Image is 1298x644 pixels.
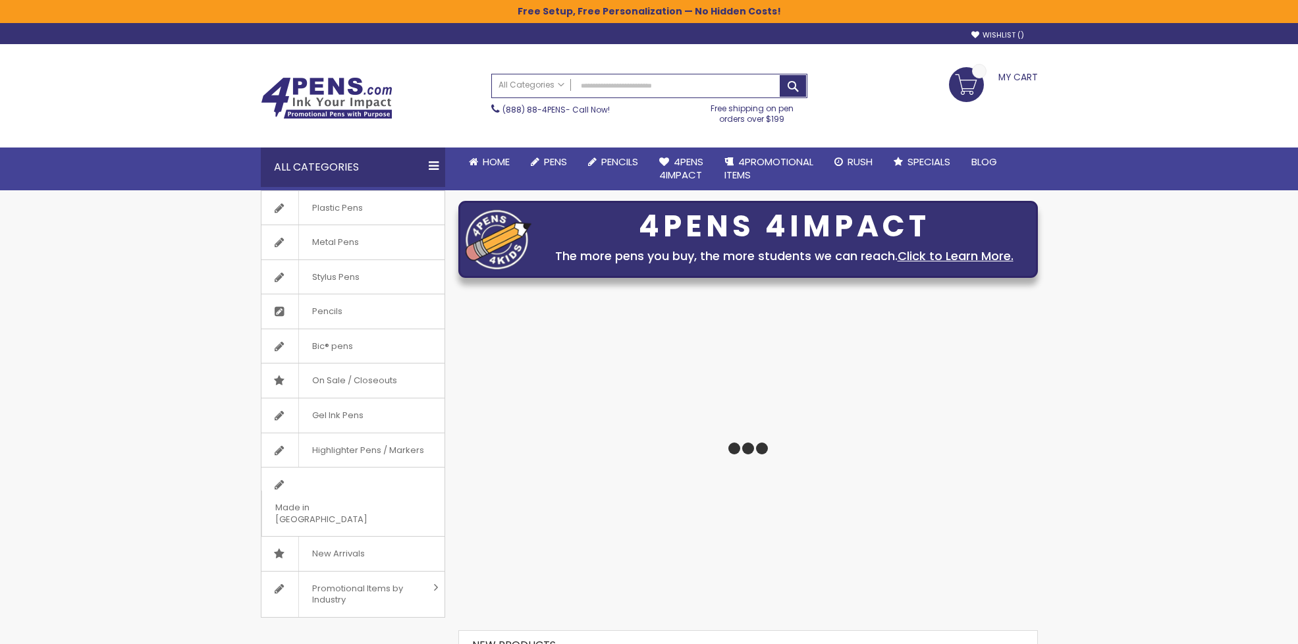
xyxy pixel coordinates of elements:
span: Stylus Pens [298,260,373,294]
a: On Sale / Closeouts [261,363,445,398]
span: On Sale / Closeouts [298,363,410,398]
a: Rush [824,148,883,176]
span: Pens [544,155,567,169]
a: Pencils [578,148,649,176]
img: 4Pens Custom Pens and Promotional Products [261,77,392,119]
a: Stylus Pens [261,260,445,294]
div: Free shipping on pen orders over $199 [697,98,807,124]
a: Highlighter Pens / Markers [261,433,445,468]
a: 4Pens4impact [649,148,714,190]
a: Wishlist [971,30,1024,40]
a: All Categories [492,74,571,96]
a: Click to Learn More. [898,248,1014,264]
a: Blog [961,148,1008,176]
a: Plastic Pens [261,191,445,225]
span: Rush [848,155,873,169]
a: (888) 88-4PENS [502,104,566,115]
span: Metal Pens [298,225,372,259]
a: Specials [883,148,961,176]
a: Gel Ink Pens [261,398,445,433]
span: Blog [971,155,997,169]
span: 4PROMOTIONAL ITEMS [724,155,813,182]
img: four_pen_logo.png [466,209,531,269]
a: 4PROMOTIONALITEMS [714,148,824,190]
a: Home [458,148,520,176]
span: Specials [907,155,950,169]
span: - Call Now! [502,104,610,115]
span: Highlighter Pens / Markers [298,433,437,468]
span: Gel Ink Pens [298,398,377,433]
a: Pens [520,148,578,176]
span: All Categories [499,80,564,90]
div: The more pens you buy, the more students we can reach. [538,247,1031,265]
div: All Categories [261,148,445,187]
div: 4PENS 4IMPACT [538,213,1031,240]
a: Pencils [261,294,445,329]
a: Bic® pens [261,329,445,363]
a: Promotional Items by Industry [261,572,445,617]
a: Metal Pens [261,225,445,259]
span: New Arrivals [298,537,378,571]
a: New Arrivals [261,537,445,571]
span: Home [483,155,510,169]
span: Pencils [601,155,638,169]
a: Made in [GEOGRAPHIC_DATA] [261,468,445,536]
span: Bic® pens [298,329,366,363]
span: Promotional Items by Industry [298,572,429,617]
span: Plastic Pens [298,191,376,225]
span: Made in [GEOGRAPHIC_DATA] [261,491,412,536]
span: Pencils [298,294,356,329]
span: 4Pens 4impact [659,155,703,182]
